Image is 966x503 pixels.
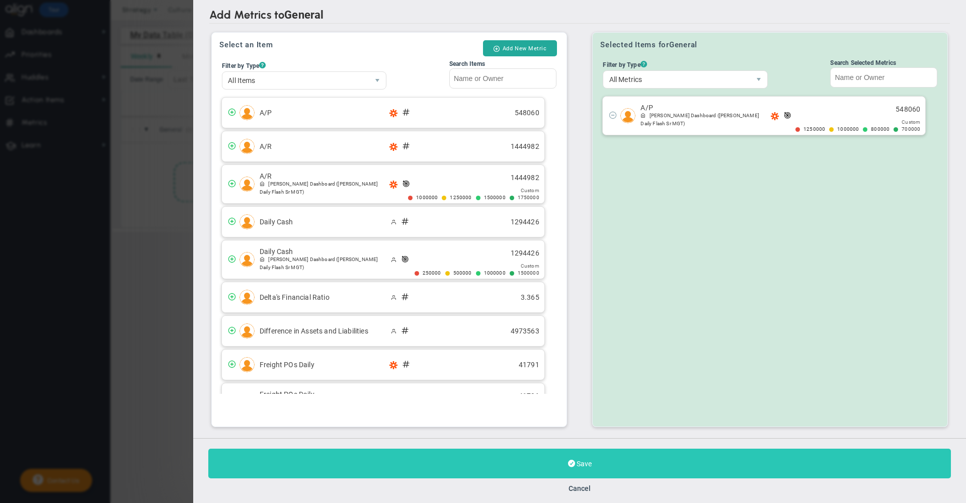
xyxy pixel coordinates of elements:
span: A/P [640,104,769,112]
span: 250000 [423,270,441,276]
span: 1000000 [484,270,506,276]
span: 800000 [871,126,890,132]
span: select [369,72,386,89]
span: General [669,40,697,49]
span: All Metrics [603,71,750,88]
button: Cancel [569,484,591,492]
div: Filter by Type [603,59,767,69]
span: A/R [260,172,388,180]
span: Daily Cash [260,247,388,256]
span: Company Metric [401,293,409,301]
input: Search Items [449,68,556,89]
span: [PERSON_NAME] Dashboard [650,113,716,118]
span: Dashboard [260,181,265,186]
span: Metric with Target [783,111,791,119]
span: 548060 [896,105,920,114]
span: 1250000 [450,195,471,201]
img: Aditya Jayant Ganapathiraju [239,139,255,154]
span: [PERSON_NAME] Dashboard [268,257,335,262]
div: Target Option [795,119,920,125]
span: Company Metric [402,108,410,116]
img: Aditya Jayant Ganapathiraju [239,252,255,267]
span: 1294426 [511,217,539,227]
span: 41791 [519,391,539,401]
span: 3.365 [521,293,539,302]
span: Metric with Target [402,180,410,188]
button: Add New Metric [483,40,556,56]
img: Aditya Jayant Ganapathiraju [239,290,255,305]
img: Aditya Jayant Ganapathiraju [620,108,635,123]
span: 4973563 [511,326,539,336]
span: 1444982 [511,173,539,183]
span: All Items [222,72,369,89]
span: 548060 [515,108,539,118]
span: 700000 [902,126,920,132]
span: A/R [260,142,388,150]
span: 1750000 [518,195,539,201]
span: Zapier Enabled [771,112,779,120]
span: select [750,71,767,88]
div: Search Selected Metrics [830,59,937,66]
img: Aditya Jayant Ganapathiraju [239,357,255,372]
span: 1444982 [511,142,539,151]
span: Company Metric [401,326,409,334]
span: Company Metric [402,142,410,150]
span: 1500000 [484,195,506,201]
span: 500000 [453,270,472,276]
span: 1294426 [511,248,539,258]
div: Target Option [408,188,539,194]
span: Manually Updated [390,294,396,300]
img: Aditya Jayant Ganapathiraju [239,323,255,339]
span: Manually Updated [390,257,396,263]
span: Click to remove item [603,110,620,122]
span: Delta's Financial Ratio [260,293,388,301]
span: Zapier Enabled [389,143,397,151]
span: 1000000 [416,195,438,201]
span: A/P [260,109,388,117]
input: Search Selected Metrics [830,67,937,88]
div: Search Items [449,60,556,67]
h2: Add Metrics to [209,8,950,24]
span: 41791 [519,360,539,370]
span: Company Metric [402,360,410,368]
span: Freight POs Daily [260,390,388,398]
h3: Select an Item [219,40,483,50]
button: Save [208,449,951,478]
span: Metric with Target [401,255,409,263]
img: Aditya Jayant Ganapathiraju [239,105,255,120]
span: 1000000 [837,126,859,132]
span: Zapier Enabled [389,181,397,189]
img: Aditya Jayant Ganapathiraju [239,214,255,229]
h3: Selected Items for [600,40,697,49]
span: Daily Cash [260,218,388,226]
div: Target Option [415,263,539,269]
span: Manually Updated [390,328,396,334]
span: 1250000 [803,126,825,132]
span: Difference in Assets and Liabilities [260,327,388,335]
span: Dashboard [640,113,646,118]
span: General [284,9,324,21]
img: Aditya Jayant Ganapathiraju [239,177,255,192]
span: Manually Updated [390,219,396,225]
span: Save [577,460,592,468]
span: Company Metric [401,217,409,225]
span: [PERSON_NAME] Dashboard [268,181,335,187]
span: 1500000 [518,270,539,276]
span: Zapier Enabled [389,361,397,369]
span: Zapier Enabled [389,109,397,117]
span: Dashboard [260,257,265,262]
span: Freight POs Daily [260,361,388,369]
div: Filter by Type [222,60,386,70]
